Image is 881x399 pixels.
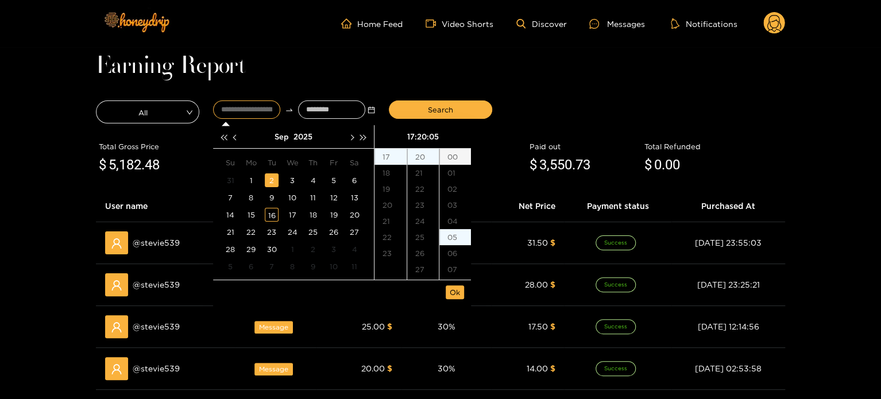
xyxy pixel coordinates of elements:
td: 2025-10-11 [344,258,365,275]
td: 2025-09-05 [323,172,344,189]
div: 10 [327,259,341,273]
span: [DATE] 02:53:58 [695,364,762,373]
span: user [111,280,122,291]
th: Su [220,153,241,172]
span: $ [387,322,392,331]
span: Ok [450,286,460,298]
td: 2025-10-01 [282,241,303,258]
div: Messages [589,17,644,30]
div: 20 [407,149,439,165]
div: 19 [327,208,341,222]
td: 2025-09-23 [261,223,282,241]
a: Video Shorts [426,18,493,29]
span: 30 % [437,364,455,373]
th: Net Price [491,191,565,222]
td: 2025-09-25 [303,223,323,241]
td: 2025-09-07 [220,189,241,206]
div: 2 [306,242,320,256]
div: 21 [223,225,237,239]
span: 0 [654,157,662,173]
div: 8 [244,191,258,204]
button: Sep [275,125,289,148]
span: $ [550,280,555,289]
th: We [282,153,303,172]
td: 2025-10-05 [220,258,241,275]
div: 22 [407,181,439,197]
td: 2025-09-03 [282,172,303,189]
div: 11 [347,259,361,273]
span: $ [99,154,106,176]
td: 2025-09-19 [323,206,344,223]
span: 20.00 [361,364,385,373]
span: [DATE] 23:25:21 [697,280,759,289]
td: 2025-09-21 [220,223,241,241]
button: Ok [446,285,464,299]
a: Discover [516,19,566,29]
div: 3 [285,173,299,187]
div: 03 [439,197,471,213]
td: 2025-10-10 [323,258,344,275]
span: 28.00 [524,280,547,289]
div: 08 [439,277,471,293]
td: 2025-09-12 [323,189,344,206]
td: 2025-09-16 [261,206,282,223]
td: 2025-10-04 [344,241,365,258]
div: 7 [265,259,279,273]
th: Purchased At [671,191,785,222]
td: 2025-09-11 [303,189,323,206]
span: Success [596,235,636,250]
div: 4 [347,242,361,256]
td: 2025-09-02 [261,172,282,189]
div: 23 [265,225,279,239]
div: 12 [327,191,341,204]
th: User name [96,191,235,222]
div: 14 [223,208,237,222]
span: $ [530,154,537,176]
div: 8 [285,259,299,273]
span: Success [596,319,636,334]
div: 13 [347,191,361,204]
div: 4 [306,173,320,187]
span: All [96,104,199,120]
span: 5,182 [109,157,141,173]
div: 26 [327,225,341,239]
td: 2025-09-30 [261,241,282,258]
span: @ stevie539 [133,362,180,375]
td: 2025-09-29 [241,241,261,258]
div: 17 [285,208,299,222]
div: 29 [244,242,258,256]
span: Message [254,321,293,334]
span: 14.00 [526,364,547,373]
span: Success [596,361,636,376]
div: 22 [244,225,258,239]
div: 00 [439,149,471,165]
th: Th [303,153,323,172]
th: Fr [323,153,344,172]
td: 2025-10-07 [261,258,282,275]
div: 28 [223,242,237,256]
div: 19 [374,181,407,197]
span: user [111,363,122,375]
th: Tu [261,153,282,172]
div: 17 [374,149,407,165]
div: 24 [407,213,439,229]
div: 30 [265,242,279,256]
span: $ [387,364,392,373]
td: 2025-09-13 [344,189,365,206]
div: 9 [306,259,320,273]
td: 2025-09-28 [220,241,241,258]
span: 25.00 [362,322,385,331]
span: swap-right [285,106,293,114]
td: 2025-09-04 [303,172,323,189]
button: Search [389,100,492,119]
span: .73 [572,157,590,173]
div: 27 [407,261,439,277]
td: 2025-10-03 [323,241,344,258]
td: 2025-09-18 [303,206,323,223]
td: 2025-09-06 [344,172,365,189]
td: 2025-10-08 [282,258,303,275]
button: Notifications [667,18,740,29]
div: 9 [265,191,279,204]
div: 1 [285,242,299,256]
div: 05 [439,229,471,245]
